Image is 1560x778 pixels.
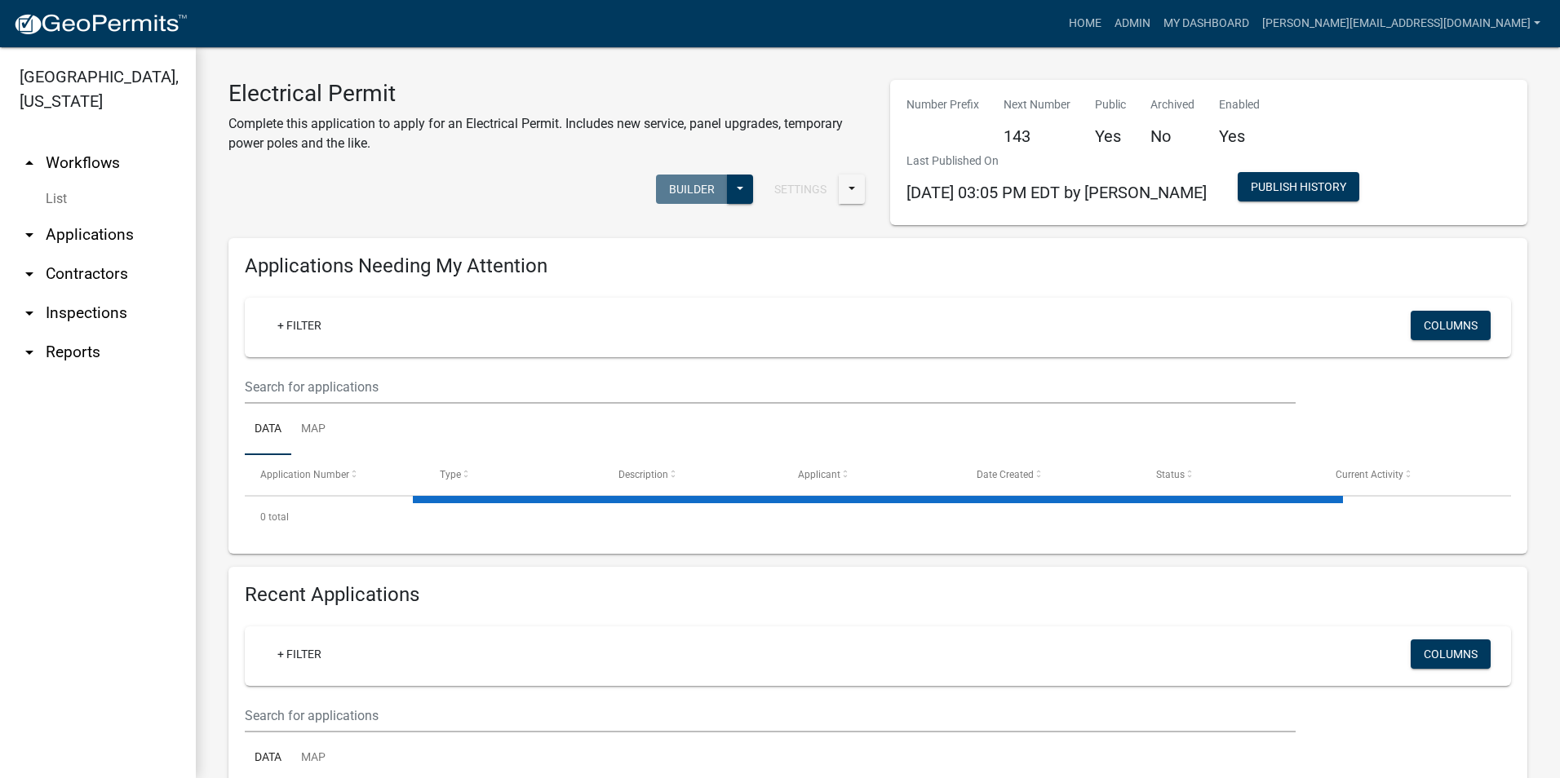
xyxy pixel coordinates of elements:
p: Archived [1150,96,1194,113]
h5: No [1150,126,1194,146]
button: Columns [1411,639,1491,669]
span: Current Activity [1336,469,1403,480]
datatable-header-cell: Type [424,455,604,494]
p: Enabled [1219,96,1260,113]
input: Search for applications [245,699,1296,732]
a: + Filter [264,639,335,669]
h5: Yes [1219,126,1260,146]
button: Publish History [1238,172,1359,201]
h4: Recent Applications [245,583,1511,607]
i: arrow_drop_up [20,153,39,173]
p: Next Number [1004,96,1070,113]
span: Description [618,469,668,480]
i: arrow_drop_down [20,225,39,245]
datatable-header-cell: Applicant [782,455,962,494]
p: Last Published On [906,153,1207,170]
span: Status [1156,469,1185,480]
div: 0 total [245,497,1511,537]
h5: 143 [1004,126,1070,146]
a: Home [1062,8,1108,39]
p: Complete this application to apply for an Electrical Permit. Includes new service, panel upgrades... [228,114,866,153]
button: Settings [761,175,840,204]
a: Data [245,404,291,456]
h3: Electrical Permit [228,80,866,108]
span: Application Number [260,469,349,480]
datatable-header-cell: Description [603,455,782,494]
p: Public [1095,96,1126,113]
a: + Filter [264,311,335,340]
h5: Yes [1095,126,1126,146]
span: Date Created [977,469,1034,480]
datatable-header-cell: Status [1141,455,1320,494]
input: Search for applications [245,370,1296,404]
p: Number Prefix [906,96,979,113]
button: Builder [656,175,728,204]
i: arrow_drop_down [20,264,39,284]
span: Applicant [798,469,840,480]
h4: Applications Needing My Attention [245,254,1511,278]
datatable-header-cell: Date Created [961,455,1141,494]
i: arrow_drop_down [20,303,39,323]
span: [DATE] 03:05 PM EDT by [PERSON_NAME] [906,183,1207,202]
datatable-header-cell: Application Number [245,455,424,494]
wm-modal-confirm: Workflow Publish History [1238,182,1359,195]
a: Map [291,404,335,456]
span: Type [440,469,461,480]
a: Admin [1108,8,1157,39]
datatable-header-cell: Current Activity [1319,455,1499,494]
button: Columns [1411,311,1491,340]
i: arrow_drop_down [20,343,39,362]
a: My Dashboard [1157,8,1256,39]
a: [PERSON_NAME][EMAIL_ADDRESS][DOMAIN_NAME] [1256,8,1547,39]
